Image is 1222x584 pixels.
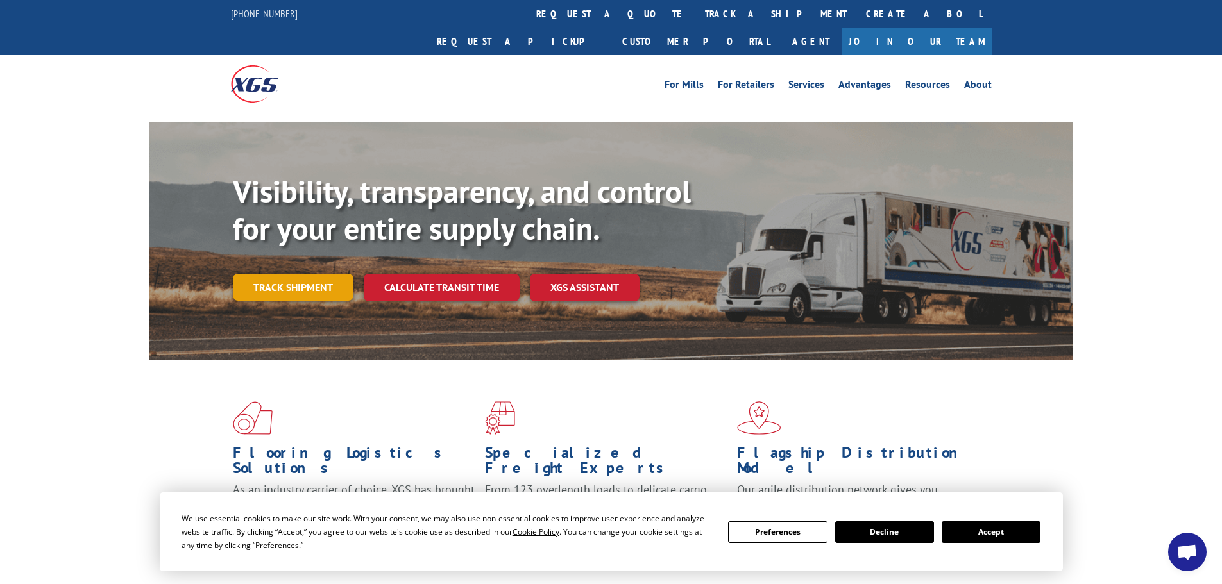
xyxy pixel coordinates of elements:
button: Preferences [728,521,827,543]
h1: Flooring Logistics Solutions [233,445,475,482]
a: Join Our Team [842,28,992,55]
a: Customer Portal [613,28,779,55]
p: From 123 overlength loads to delicate cargo, our experienced staff knows the best way to move you... [485,482,727,539]
a: Services [788,79,824,94]
img: xgs-icon-flagship-distribution-model-red [737,401,781,435]
img: xgs-icon-total-supply-chain-intelligence-red [233,401,273,435]
a: Advantages [838,79,891,94]
a: Calculate transit time [364,274,520,301]
span: Our agile distribution network gives you nationwide inventory management on demand. [737,482,973,512]
a: For Retailers [718,79,774,94]
button: Decline [835,521,934,543]
span: Preferences [255,540,299,551]
a: Agent [779,28,842,55]
a: For Mills [665,79,704,94]
b: Visibility, transparency, and control for your entire supply chain. [233,171,691,248]
span: As an industry carrier of choice, XGS has brought innovation and dedication to flooring logistics... [233,482,475,528]
div: Open chat [1168,533,1207,571]
h1: Specialized Freight Experts [485,445,727,482]
span: Cookie Policy [513,526,559,537]
div: We use essential cookies to make our site work. With your consent, we may also use non-essential ... [182,512,713,552]
a: About [964,79,992,94]
a: Track shipment [233,274,353,301]
div: Cookie Consent Prompt [160,492,1063,571]
img: xgs-icon-focused-on-flooring-red [485,401,515,435]
a: [PHONE_NUMBER] [231,7,298,20]
a: XGS ASSISTANT [530,274,640,301]
button: Accept [942,521,1040,543]
h1: Flagship Distribution Model [737,445,980,482]
a: Resources [905,79,950,94]
a: Request a pickup [427,28,613,55]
